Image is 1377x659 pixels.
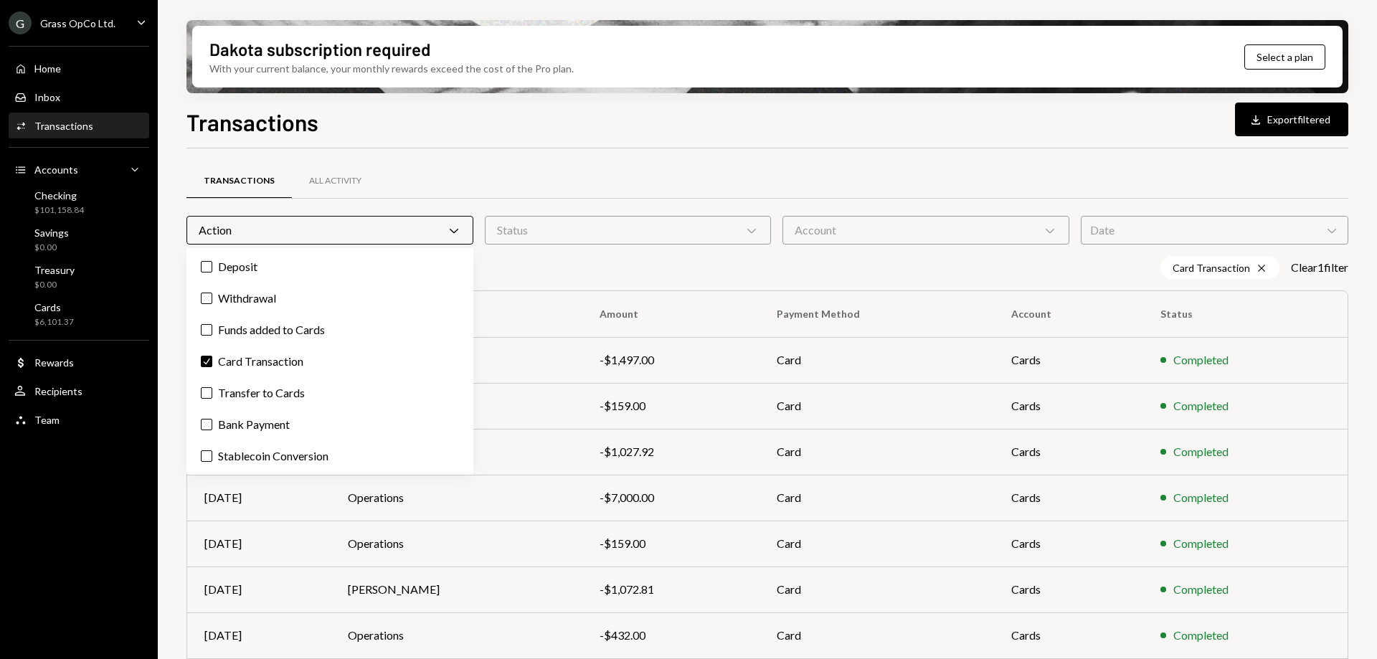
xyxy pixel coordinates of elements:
a: Transactions [186,163,292,199]
div: $6,101.37 [34,316,74,328]
td: Operations [331,612,582,658]
div: Treasury [34,264,75,276]
label: Deposit [192,254,468,280]
div: -$432.00 [600,627,742,644]
div: Rewards [34,356,74,369]
th: Account [994,291,1142,337]
a: Savings$0.00 [9,222,149,257]
a: Recipients [9,378,149,404]
div: Home [34,62,61,75]
td: Cards [994,566,1142,612]
td: Cards [994,521,1142,566]
div: Completed [1173,351,1229,369]
div: Status [485,216,772,245]
a: Rewards [9,349,149,375]
div: Completed [1173,443,1229,460]
div: Completed [1173,627,1229,644]
div: Accounts [34,163,78,176]
td: Card [760,383,994,429]
div: Action [186,216,473,245]
label: Stablecoin Conversion [192,443,468,469]
button: Stablecoin Conversion [201,450,212,462]
div: Transactions [34,120,93,132]
button: Select a plan [1244,44,1325,70]
label: Transfer to Cards [192,380,468,406]
div: Completed [1173,397,1229,414]
td: Card [760,475,994,521]
div: -$1,497.00 [600,351,742,369]
div: -$1,072.81 [600,581,742,598]
th: Status [1143,291,1348,337]
div: Recipients [34,385,82,397]
a: Home [9,55,149,81]
div: With your current balance, your monthly rewards exceed the cost of the Pro plan. [209,61,574,76]
div: -$159.00 [600,535,742,552]
div: Savings [34,227,69,239]
div: All Activity [309,175,361,187]
div: Team [34,414,60,426]
div: -$7,000.00 [600,489,742,506]
th: Amount [582,291,760,337]
button: Funds added to Cards [201,324,212,336]
div: [DATE] [204,535,313,552]
td: Card [760,612,994,658]
a: Accounts [9,156,149,182]
button: Card Transaction [201,356,212,367]
a: Team [9,407,149,432]
div: [DATE] [204,489,313,506]
div: G [9,11,32,34]
div: Dakota subscription required [209,37,430,61]
a: Checking$101,158.84 [9,185,149,219]
td: Cards [994,475,1142,521]
label: Card Transaction [192,349,468,374]
div: Card Transaction [1160,256,1279,279]
div: Completed [1173,489,1229,506]
div: Transactions [204,175,275,187]
td: Card [760,566,994,612]
a: Transactions [9,113,149,138]
div: Completed [1173,535,1229,552]
label: Funds added to Cards [192,317,468,343]
td: Cards [994,429,1142,475]
button: Clear1filter [1291,260,1348,275]
td: Card [760,521,994,566]
button: Withdrawal [201,293,212,304]
label: Withdrawal [192,285,468,311]
div: Checking [34,189,84,202]
button: Exportfiltered [1235,103,1348,136]
div: [DATE] [204,581,313,598]
div: $0.00 [34,279,75,291]
div: Inbox [34,91,60,103]
div: $0.00 [34,242,69,254]
div: Account [782,216,1069,245]
label: Bank Payment [192,412,468,437]
div: Cards [34,301,74,313]
a: Treasury$0.00 [9,260,149,294]
td: Cards [994,612,1142,658]
button: Transfer to Cards [201,387,212,399]
button: Bank Payment [201,419,212,430]
h1: Transactions [186,108,318,136]
a: Inbox [9,84,149,110]
td: Operations [331,475,582,521]
a: Cards$6,101.37 [9,297,149,331]
a: All Activity [292,163,379,199]
div: $101,158.84 [34,204,84,217]
td: Cards [994,337,1142,383]
button: Deposit [201,261,212,272]
div: Date [1081,216,1348,245]
div: -$1,027.92 [600,443,742,460]
div: -$159.00 [600,397,742,414]
td: Cards [994,383,1142,429]
div: Grass OpCo Ltd. [40,17,115,29]
td: Card [760,337,994,383]
th: Payment Method [760,291,994,337]
div: Completed [1173,581,1229,598]
div: [DATE] [204,627,313,644]
td: Card [760,429,994,475]
td: Operations [331,521,582,566]
td: [PERSON_NAME] [331,566,582,612]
